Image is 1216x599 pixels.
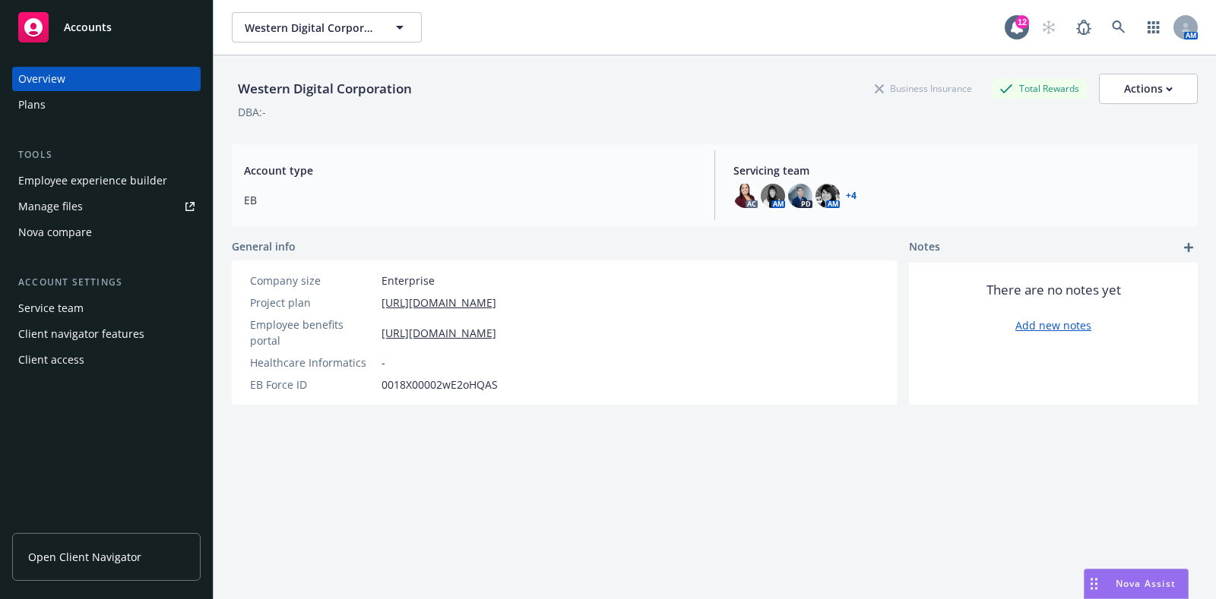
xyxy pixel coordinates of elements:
span: Enterprise [382,273,435,288]
span: EB [244,192,696,208]
div: Tools [12,147,201,162]
a: Accounts [12,6,201,49]
a: Manage files [12,194,201,219]
div: Manage files [18,194,83,219]
img: photo [733,184,758,208]
span: Accounts [64,21,112,33]
button: Actions [1099,74,1198,104]
div: EB Force ID [250,377,375,393]
button: Western Digital Corporation [232,12,422,43]
div: Employee experience builder [18,169,167,193]
span: There are no notes yet [986,281,1121,299]
a: Client access [12,348,201,372]
a: Search [1104,12,1134,43]
div: Account settings [12,275,201,290]
span: Account type [244,162,696,178]
a: Report a Bug [1069,12,1099,43]
div: Client access [18,348,84,372]
div: Business Insurance [867,79,980,98]
div: Plans [18,93,46,117]
a: Switch app [1138,12,1169,43]
span: - [382,355,385,370]
div: Overview [18,67,65,91]
div: Healthcare Informatics [250,355,375,370]
a: [URL][DOMAIN_NAME] [382,295,496,311]
span: Open Client Navigator [28,549,141,565]
img: photo [815,184,840,208]
span: Western Digital Corporation [245,20,376,36]
a: add [1180,238,1198,257]
span: 0018X00002wE2oHQAS [382,377,498,393]
span: Notes [909,238,940,257]
a: [URL][DOMAIN_NAME] [382,325,496,341]
div: Employee benefits portal [250,317,375,348]
div: Drag to move [1085,569,1104,598]
a: +4 [846,191,857,200]
span: Servicing team [733,162,1186,178]
span: Nova Assist [1116,577,1176,590]
div: Actions [1124,74,1173,103]
span: General info [232,238,296,254]
div: Total Rewards [992,79,1087,98]
div: Nova compare [18,220,92,244]
a: Service team [12,296,201,320]
img: photo [788,184,812,208]
div: Service team [18,296,84,320]
a: Add new notes [1015,317,1091,333]
a: Plans [12,93,201,117]
div: Client navigator features [18,322,144,346]
a: Start snowing [1034,12,1064,43]
a: Nova compare [12,220,201,244]
a: Client navigator features [12,322,201,346]
img: photo [761,184,785,208]
a: Overview [12,67,201,91]
div: Western Digital Corporation [232,79,418,99]
div: Company size [250,273,375,288]
a: Employee experience builder [12,169,201,193]
div: Project plan [250,295,375,311]
div: DBA: - [238,104,266,120]
div: 12 [1015,15,1029,29]
button: Nova Assist [1084,569,1189,599]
